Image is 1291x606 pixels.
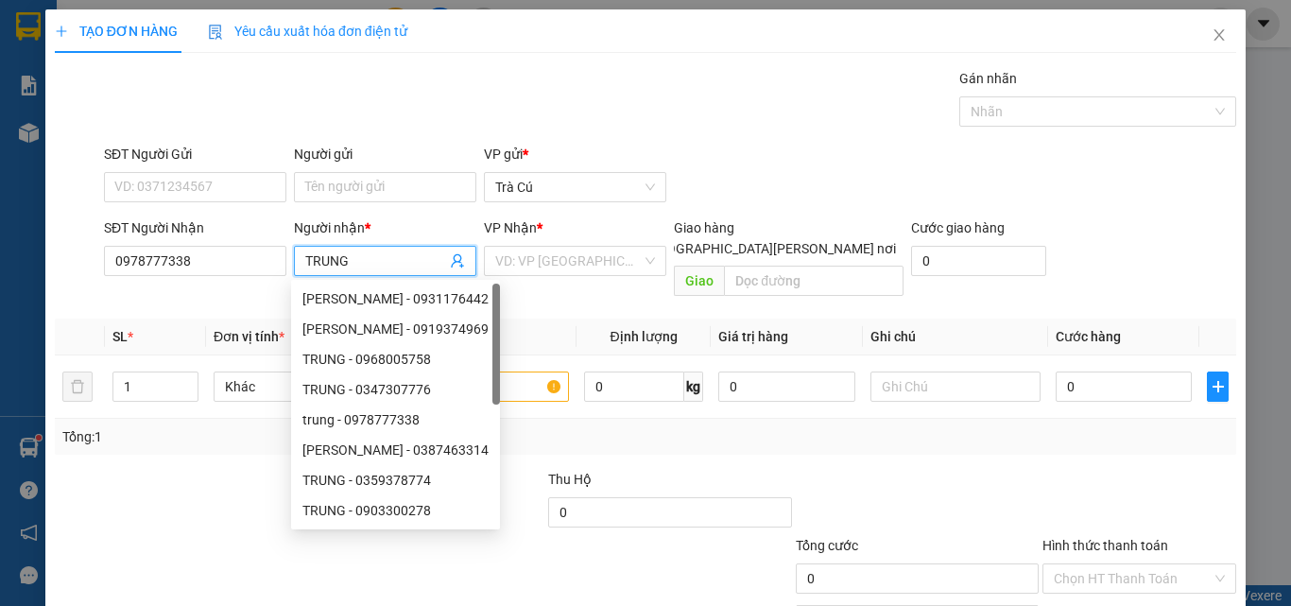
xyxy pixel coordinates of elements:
[291,435,500,465] div: MINH TRUNG - 0387463314
[718,329,788,344] span: Giá trị hàng
[484,144,666,164] div: VP gửi
[123,16,315,59] div: [GEOGRAPHIC_DATA]
[120,119,317,146] div: 30.000
[123,16,168,36] span: Nhận:
[1208,379,1228,394] span: plus
[302,379,489,400] div: TRUNG - 0347307776
[291,314,500,344] div: TRUNG BỀN - 0919374969
[104,217,286,238] div: SĐT Người Nhận
[959,71,1017,86] label: Gán nhãn
[214,329,284,344] span: Đơn vị tính
[1212,27,1227,43] span: close
[62,426,500,447] div: Tổng: 1
[291,405,500,435] div: trung - 0978777338
[104,144,286,164] div: SĐT Người Gửi
[208,25,223,40] img: icon
[208,24,407,39] span: Yêu cầu xuất hóa đơn điện tử
[112,329,128,344] span: SL
[55,24,178,39] span: TẠO ĐƠN HÀNG
[294,144,476,164] div: Người gửi
[638,238,904,259] span: [GEOGRAPHIC_DATA][PERSON_NAME] nơi
[302,349,489,370] div: TRUNG - 0968005758
[123,59,315,81] div: TÚ
[684,372,703,402] span: kg
[1042,538,1168,553] label: Hình thức thanh toán
[796,538,858,553] span: Tổng cước
[225,372,372,401] span: Khác
[870,372,1041,402] input: Ghi Chú
[55,25,68,38] span: plus
[450,253,465,268] span: user-add
[291,495,500,526] div: TRUNG - 0903300278
[674,266,724,296] span: Giao
[302,470,489,491] div: TRUNG - 0359378774
[863,319,1048,355] th: Ghi chú
[1056,329,1121,344] span: Cước hàng
[674,220,734,235] span: Giao hàng
[294,217,476,238] div: Người nhận
[718,372,854,402] input: 0
[291,344,500,374] div: TRUNG - 0968005758
[1193,9,1246,62] button: Close
[1207,372,1229,402] button: plus
[62,372,93,402] button: delete
[724,266,904,296] input: Dọc đường
[16,16,110,39] div: Trà Cú
[291,465,500,495] div: TRUNG - 0359378774
[302,288,489,309] div: [PERSON_NAME] - 0931176442
[302,319,489,339] div: [PERSON_NAME] - 0919374969
[302,409,489,430] div: trung - 0978777338
[291,374,500,405] div: TRUNG - 0347307776
[302,500,489,521] div: TRUNG - 0903300278
[484,220,537,235] span: VP Nhận
[16,18,45,38] span: Gửi:
[911,220,1005,235] label: Cước giao hàng
[911,246,1046,276] input: Cước giao hàng
[120,124,146,144] span: CC :
[302,440,489,460] div: [PERSON_NAME] - 0387463314
[123,81,315,108] div: 0974455077
[495,173,655,201] span: Trà Cú
[610,329,677,344] span: Định lượng
[548,472,592,487] span: Thu Hộ
[291,284,500,314] div: TRUNG - 0931176442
